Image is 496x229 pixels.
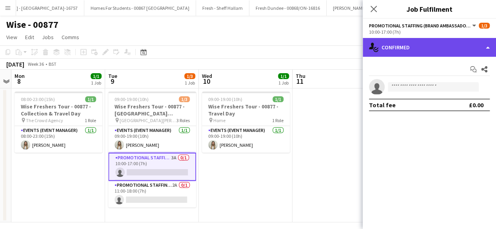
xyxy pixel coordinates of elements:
[15,103,102,117] h3: Wise Freshers Tour - 00877 - Collection & Travel Day
[85,117,96,123] span: 1 Role
[201,77,212,86] span: 10
[294,77,305,86] span: 11
[108,126,196,153] app-card-role: Events (Event Manager)1/109:00-19:00 (10h)[PERSON_NAME]
[108,72,117,79] span: Tue
[108,181,196,207] app-card-role: Promotional Staffing (Brand Ambassadors)2A0/111:00-18:00 (7h)
[62,34,79,41] span: Comms
[3,32,20,42] a: View
[202,103,290,117] h3: Wise Freshers Tour - 00877 - Travel Day
[202,126,290,153] app-card-role: Events (Event Manager)1/109:00-19:00 (10h)[PERSON_NAME]
[278,80,289,86] div: 1 Job
[176,117,190,123] span: 3 Roles
[479,23,490,29] span: 1/3
[21,96,55,102] span: 08:00-23:00 (15h)
[108,92,196,207] app-job-card: 09:00-19:00 (10h)1/3Wise Freshers Tour - 00877 - [GEOGRAPHIC_DATA][PERSON_NAME] [GEOGRAPHIC_DATA]...
[107,77,117,86] span: 9
[114,96,149,102] span: 09:00-19:00 (10h)
[22,32,37,42] a: Edit
[13,77,25,86] span: 8
[15,126,102,153] app-card-role: Events (Event Manager)1/108:00-23:00 (15h)[PERSON_NAME]
[6,60,24,68] div: [DATE]
[273,96,283,102] span: 1/1
[278,73,289,79] span: 1/1
[213,117,225,123] span: Home
[296,72,305,79] span: Thu
[249,0,327,16] button: Fresh Dundee - 00868/ON-16816
[184,73,195,79] span: 1/3
[369,29,490,35] div: 10:00-17:00 (7h)
[196,0,249,16] button: Fresh - Sheff Hallam
[369,101,396,109] div: Total fee
[6,19,58,31] h1: Wise - 00877
[25,34,34,41] span: Edit
[26,117,63,123] span: The Crowd Agency
[369,23,477,29] button: Promotional Staffing (Brand Ambassadors)
[185,80,195,86] div: 1 Job
[26,61,45,67] span: Week 36
[363,4,496,14] h3: Job Fulfilment
[15,92,102,153] app-job-card: 08:00-23:00 (15h)1/1Wise Freshers Tour - 00877 - Collection & Travel Day The Crowd Agency1 RoleEv...
[272,117,283,123] span: 1 Role
[15,72,25,79] span: Mon
[208,96,242,102] span: 09:00-19:00 (10h)
[49,61,56,67] div: BST
[179,96,190,102] span: 1/3
[42,34,54,41] span: Jobs
[369,23,471,29] span: Promotional Staffing (Brand Ambassadors)
[363,38,496,57] div: Confirmed
[108,153,196,181] app-card-role: Promotional Staffing (Brand Ambassadors)3A0/110:00-17:00 (7h)
[327,0,385,16] button: [PERSON_NAME] 00865
[58,32,82,42] a: Comms
[202,92,290,153] app-job-card: 09:00-19:00 (10h)1/1Wise Freshers Tour - 00877 - Travel Day Home1 RoleEvents (Event Manager)1/109...
[6,34,17,41] span: View
[202,72,212,79] span: Wed
[108,103,196,117] h3: Wise Freshers Tour - 00877 - [GEOGRAPHIC_DATA][PERSON_NAME]
[39,32,57,42] a: Jobs
[91,73,102,79] span: 1/1
[85,96,96,102] span: 1/1
[469,101,483,109] div: £0.00
[84,0,196,16] button: Homes For Students - 00867 [GEOGRAPHIC_DATA]
[120,117,176,123] span: [GEOGRAPHIC_DATA][PERSON_NAME] Freshers
[91,80,101,86] div: 1 Job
